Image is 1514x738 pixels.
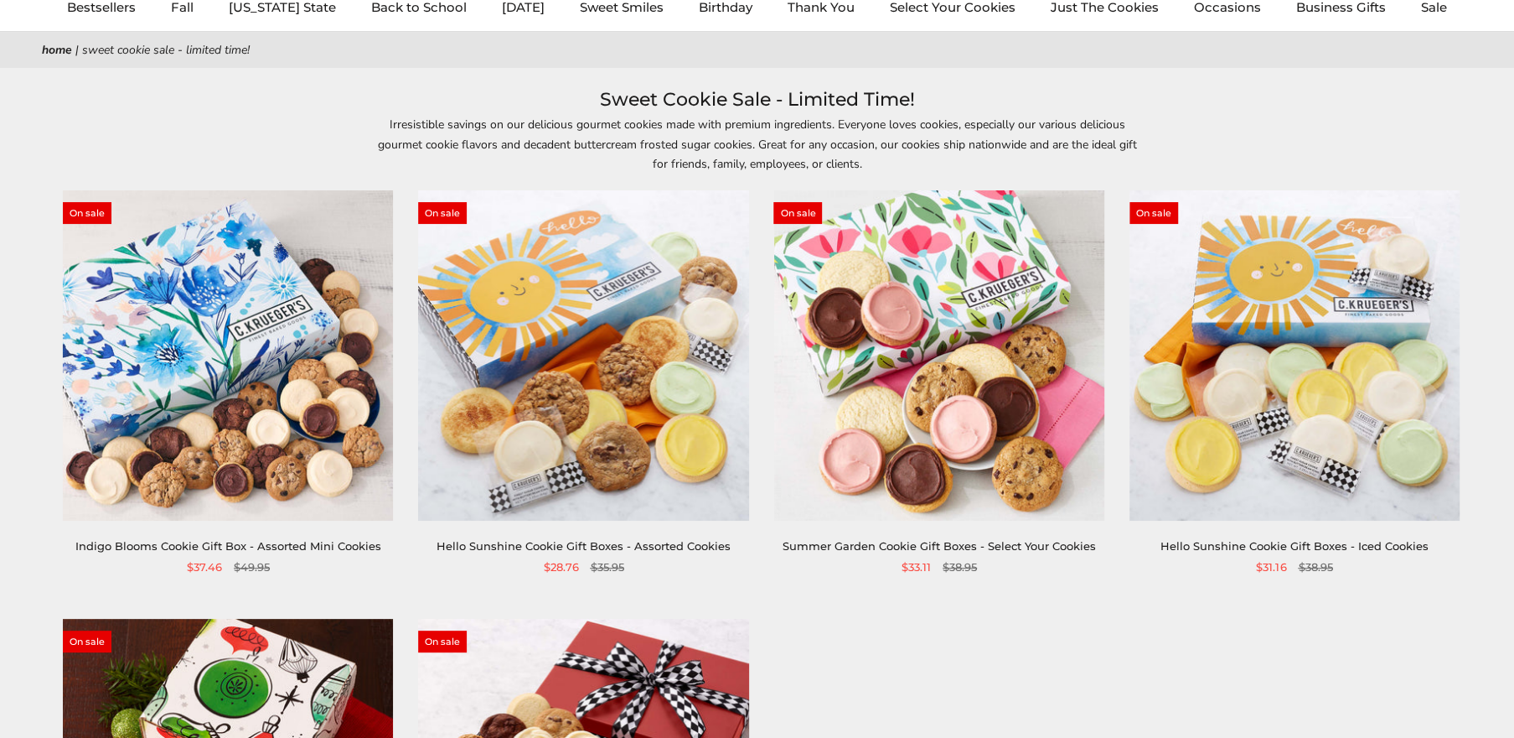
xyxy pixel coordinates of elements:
span: $38.95 [1298,559,1332,576]
span: $28.76 [543,559,578,576]
span: On sale [63,631,111,652]
img: Hello Sunshine Cookie Gift Boxes - Iced Cookies [1129,190,1460,521]
span: On sale [63,202,111,224]
a: Home [42,42,72,58]
img: Indigo Blooms Cookie Gift Box - Assorted Mini Cookies [63,190,393,521]
iframe: Sign Up via Text for Offers [13,674,173,725]
img: Hello Sunshine Cookie Gift Boxes - Assorted Cookies [418,190,748,521]
a: Hello Sunshine Cookie Gift Boxes - Assorted Cookies [437,539,731,553]
span: $49.95 [234,559,270,576]
span: On sale [418,631,467,652]
span: $31.16 [1256,559,1286,576]
a: Hello Sunshine Cookie Gift Boxes - Iced Cookies [1160,539,1429,553]
a: Indigo Blooms Cookie Gift Box - Assorted Mini Cookies [75,539,381,553]
span: On sale [418,202,467,224]
nav: breadcrumbs [42,40,1472,60]
img: Summer Garden Cookie Gift Boxes - Select Your Cookies [773,190,1103,521]
span: $38.95 [943,559,977,576]
span: On sale [773,202,822,224]
span: On sale [1129,202,1178,224]
span: $37.46 [187,559,222,576]
p: Irresistible savings on our delicious gourmet cookies made with premium ingredients. Everyone lov... [372,115,1143,173]
span: Sweet Cookie Sale - Limited Time! [82,42,250,58]
h1: Sweet Cookie Sale - Limited Time! [67,85,1447,115]
span: | [75,42,79,58]
span: $33.11 [902,559,931,576]
span: $35.95 [590,559,623,576]
a: Summer Garden Cookie Gift Boxes - Select Your Cookies [783,539,1096,553]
